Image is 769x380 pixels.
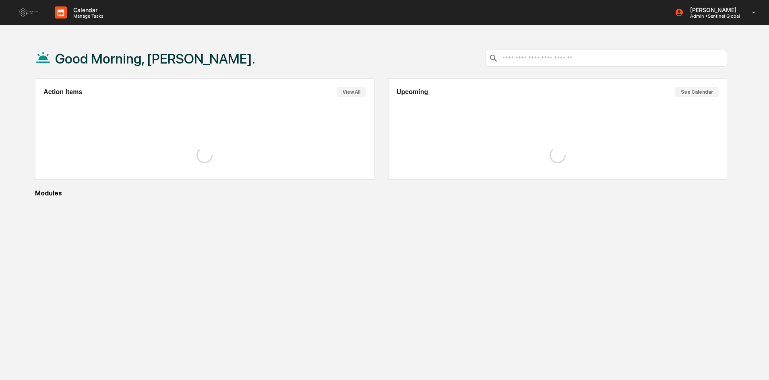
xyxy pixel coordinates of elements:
[19,8,39,16] img: logo
[337,87,366,97] button: View All
[55,51,255,67] h1: Good Morning, [PERSON_NAME].
[397,88,428,96] h2: Upcoming
[35,189,727,197] div: Modules
[43,88,82,96] h2: Action Items
[684,13,740,19] p: Admin • Sentinel Global
[675,87,719,97] button: See Calendar
[684,6,740,13] p: [PERSON_NAME]
[67,13,107,19] p: Manage Tasks
[67,6,107,13] p: Calendar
